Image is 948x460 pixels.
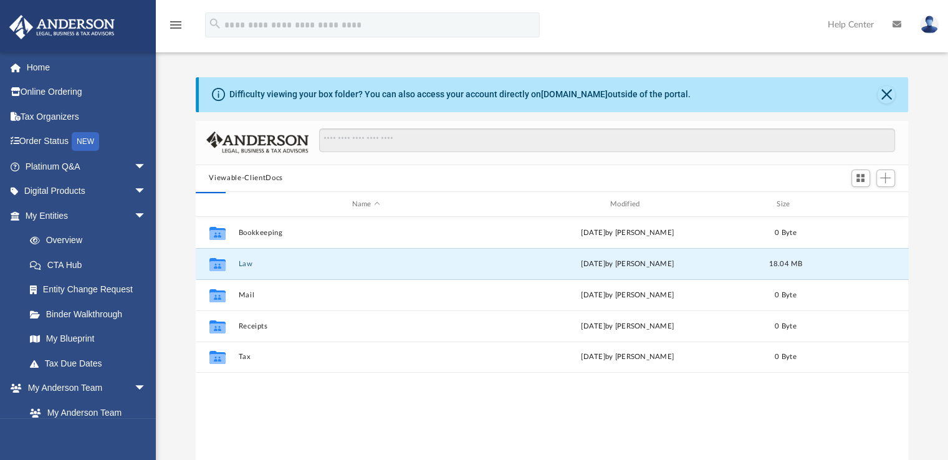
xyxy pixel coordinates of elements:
[9,104,165,129] a: Tax Organizers
[499,352,755,363] div: [DATE] by [PERSON_NAME]
[17,327,159,352] a: My Blueprint
[134,203,159,229] span: arrow_drop_down
[499,259,755,270] div: [DATE] by [PERSON_NAME]
[208,17,222,31] i: search
[238,260,494,268] button: Law
[134,154,159,180] span: arrow_drop_down
[541,89,608,99] a: [DOMAIN_NAME]
[775,354,797,361] span: 0 Byte
[168,17,183,32] i: menu
[17,351,165,376] a: Tax Due Dates
[229,88,691,101] div: Difficulty viewing your box folder? You can also access your account directly on outside of the p...
[238,291,494,299] button: Mail
[768,261,802,267] span: 18.04 MB
[238,353,494,362] button: Tax
[760,199,810,210] div: Size
[238,322,494,330] button: Receipts
[134,179,159,204] span: arrow_drop_down
[17,228,165,253] a: Overview
[876,170,895,187] button: Add
[9,154,165,179] a: Platinum Q&Aarrow_drop_down
[499,228,755,239] div: [DATE] by [PERSON_NAME]
[9,55,165,80] a: Home
[17,277,165,302] a: Entity Change Request
[878,86,895,103] button: Close
[17,302,165,327] a: Binder Walkthrough
[168,24,183,32] a: menu
[775,229,797,236] span: 0 Byte
[17,252,165,277] a: CTA Hub
[17,400,153,425] a: My Anderson Team
[209,173,282,184] button: Viewable-ClientDocs
[319,128,894,152] input: Search files and folders
[9,203,165,228] a: My Entitiesarrow_drop_down
[72,132,99,151] div: NEW
[9,129,165,155] a: Order StatusNEW
[237,199,494,210] div: Name
[775,323,797,330] span: 0 Byte
[499,199,755,210] div: Modified
[9,376,159,401] a: My Anderson Teamarrow_drop_down
[499,290,755,301] div: [DATE] by [PERSON_NAME]
[499,321,755,332] div: [DATE] by [PERSON_NAME]
[201,199,232,210] div: id
[6,15,118,39] img: Anderson Advisors Platinum Portal
[134,376,159,401] span: arrow_drop_down
[851,170,870,187] button: Switch to Grid View
[816,199,903,210] div: id
[9,80,165,105] a: Online Ordering
[238,229,494,237] button: Bookkeeping
[920,16,939,34] img: User Pic
[775,292,797,299] span: 0 Byte
[9,179,165,204] a: Digital Productsarrow_drop_down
